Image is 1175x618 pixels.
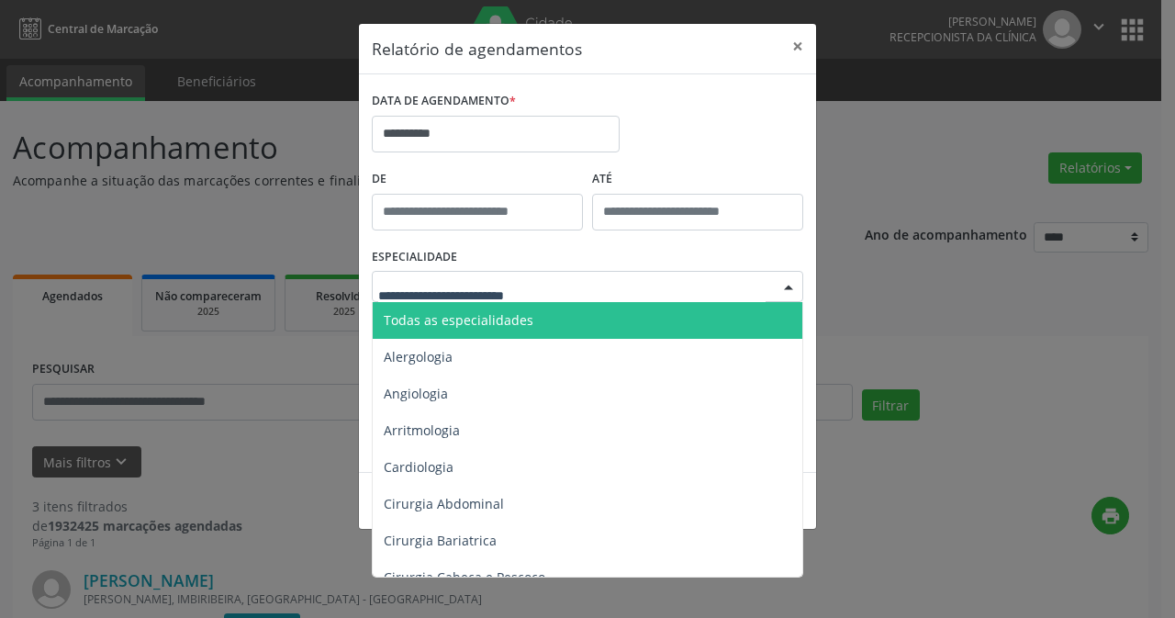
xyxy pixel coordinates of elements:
[384,568,545,586] span: Cirurgia Cabeça e Pescoço
[384,495,504,512] span: Cirurgia Abdominal
[384,311,533,329] span: Todas as especialidades
[384,348,453,365] span: Alergologia
[372,243,457,272] label: ESPECIALIDADE
[384,532,497,549] span: Cirurgia Bariatrica
[372,87,516,116] label: DATA DE AGENDAMENTO
[372,165,583,194] label: De
[592,165,803,194] label: ATÉ
[372,37,582,61] h5: Relatório de agendamentos
[779,24,816,69] button: Close
[384,458,453,476] span: Cardiologia
[384,421,460,439] span: Arritmologia
[384,385,448,402] span: Angiologia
